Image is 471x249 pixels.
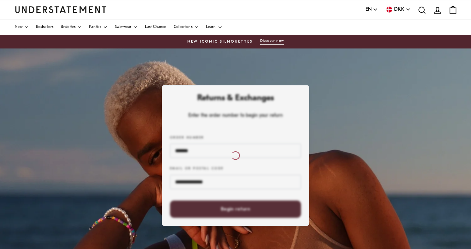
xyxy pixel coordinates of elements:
span: Collections [174,25,192,29]
span: Last Chance [145,25,166,29]
a: Bestsellers [36,19,53,35]
span: New [15,25,22,29]
a: New Iconic SilhouettesDiscover now [15,39,456,45]
span: Swimwear [115,25,131,29]
button: DKK [385,6,411,14]
span: Learn [206,25,216,29]
a: New [15,19,29,35]
a: Last Chance [145,19,166,35]
a: Collections [174,19,199,35]
button: EN [365,6,378,14]
span: New Iconic Silhouettes [187,39,253,45]
span: Bestsellers [36,25,53,29]
span: Panties [89,25,101,29]
span: DKK [394,6,404,14]
span: Bralettes [61,25,75,29]
a: Swimwear [115,19,138,35]
a: Understatement Homepage [15,6,107,13]
span: EN [365,6,372,14]
button: Discover now [260,39,284,45]
a: Bralettes [61,19,82,35]
a: Learn [206,19,222,35]
a: Panties [89,19,107,35]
